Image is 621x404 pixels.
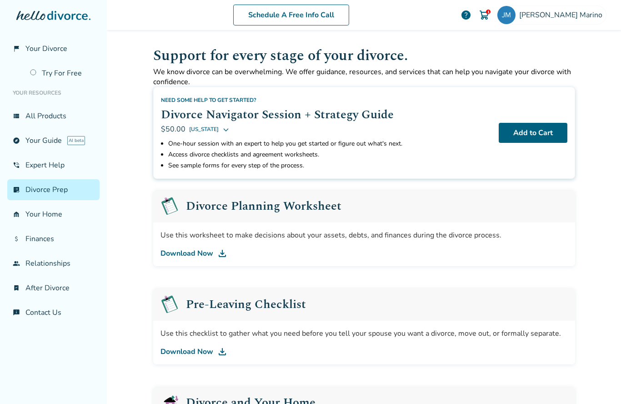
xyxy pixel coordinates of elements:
[7,155,100,176] a: phone_in_talkExpert Help
[160,346,568,357] a: Download Now
[25,44,67,54] span: Your Divorce
[13,235,20,242] span: attach_money
[160,295,179,313] img: Pre-Leaving Checklist
[168,138,491,149] li: One-hour session with an expert to help you get started or figure out what's next.
[13,162,20,169] span: phone_in_talk
[7,228,100,249] a: attach_moneyFinances
[519,10,606,20] span: [PERSON_NAME] Marino
[497,6,516,24] img: jmarino949@gmail.com
[13,284,20,292] span: bookmark_check
[25,63,100,84] a: Try For Free
[486,10,491,14] div: 1
[479,10,490,20] img: Cart
[160,328,568,339] div: Use this checklist to gather what you need before you tell your spouse you want a divorce, move o...
[67,136,85,145] span: AI beta
[7,84,100,102] li: Your Resources
[13,309,20,316] span: chat_info
[7,38,100,59] a: flag_2Your Divorce
[186,298,306,310] h2: Pre-Leaving Checklist
[13,260,20,267] span: group
[168,149,491,160] li: Access divorce checklists and agreement worksheets.
[7,278,100,298] a: bookmark_checkAfter Divorce
[7,179,100,200] a: list_alt_checkDivorce Prep
[153,45,575,67] h1: Support for every stage of your divorce.
[7,204,100,225] a: garage_homeYour Home
[168,160,491,171] li: See sample forms for every step of the process.
[7,302,100,323] a: chat_infoContact Us
[461,10,471,20] a: help
[13,112,20,120] span: view_list
[160,230,568,241] div: Use this worksheet to make decisions about your assets, debts, and finances during the divorce pr...
[13,186,20,193] span: list_alt_check
[160,248,568,259] a: Download Now
[7,130,100,151] a: exploreYour GuideAI beta
[576,360,621,404] iframe: Chat Widget
[161,106,491,124] h2: Divorce Navigator Session + Strategy Guide
[217,346,228,357] img: DL
[7,106,100,126] a: view_listAll Products
[161,124,185,134] span: $50.00
[233,5,349,25] a: Schedule A Free Info Call
[499,123,567,143] button: Add to Cart
[189,124,230,135] button: [US_STATE]
[161,96,256,104] span: Need some help to get started?
[186,200,341,212] h2: Divorce Planning Worksheet
[153,67,575,87] p: We know divorce can be overwhelming. We offer guidance, resources, and services that can help you...
[160,197,179,215] img: Pre-Leaving Checklist
[217,248,228,259] img: DL
[7,253,100,274] a: groupRelationships
[13,137,20,144] span: explore
[13,45,20,52] span: flag_2
[189,124,219,135] span: [US_STATE]
[13,211,20,218] span: garage_home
